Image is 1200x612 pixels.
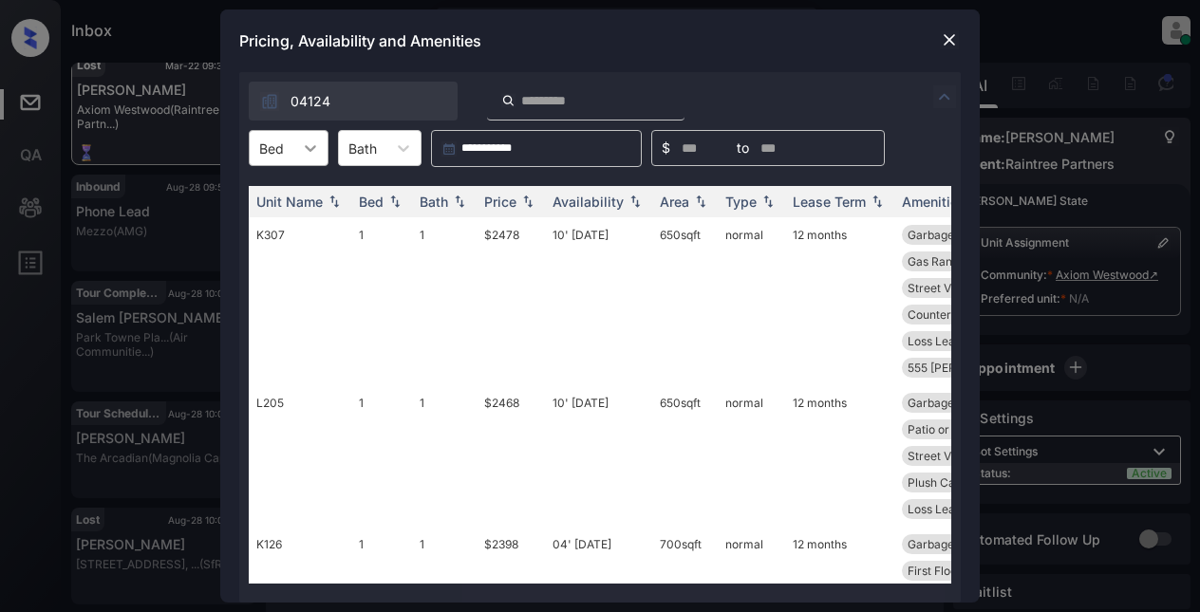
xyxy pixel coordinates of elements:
span: Gas Range [908,254,966,269]
span: Plush Carpeting... [908,475,1002,490]
img: sorting [691,195,710,209]
td: 10' [DATE] [545,385,652,527]
td: 1 [351,217,412,385]
div: Area [660,194,689,210]
img: sorting [518,195,537,209]
img: icon-zuma [260,92,279,111]
span: Garbage Disposa... [908,396,1008,410]
img: sorting [626,195,645,209]
span: 555 [PERSON_NAME] Buil... [908,361,1054,375]
div: Lease Term [793,194,866,210]
span: Street View [908,281,970,295]
td: L205 [249,385,351,527]
span: $ [662,138,670,158]
div: Pricing, Availability and Amenities [220,9,980,72]
img: sorting [868,195,887,209]
td: normal [718,217,785,385]
td: 1 [412,385,477,527]
span: Garbage Disposa... [908,228,1008,242]
span: Loss Leader $70 [908,502,998,516]
div: Bed [359,194,384,210]
td: $2478 [477,217,545,385]
div: Bath [420,194,448,210]
td: $2468 [477,385,545,527]
div: Type [725,194,757,210]
td: 10' [DATE] [545,217,652,385]
td: 12 months [785,385,894,527]
span: 04124 [291,91,330,112]
img: sorting [325,195,344,209]
img: sorting [385,195,404,209]
span: First Floor [908,564,962,578]
div: Amenities [902,194,966,210]
td: 1 [351,385,412,527]
img: sorting [450,195,469,209]
img: sorting [759,195,778,209]
span: Street View [908,449,970,463]
img: close [940,30,959,49]
td: 650 sqft [652,217,718,385]
img: icon-zuma [501,92,516,109]
span: Patio or Balcon... [908,422,998,436]
div: Price [484,194,516,210]
span: to [737,138,749,158]
div: Unit Name [256,194,323,210]
span: Loss Leader $12... [908,334,1003,348]
img: icon-zuma [933,85,956,108]
span: Garbage Disposa... [908,537,1008,551]
td: 650 sqft [652,385,718,527]
td: K307 [249,217,351,385]
td: 1 [412,217,477,385]
td: 12 months [785,217,894,385]
td: normal [718,385,785,527]
div: Availability [553,194,624,210]
span: Countertops - Q... [908,307,1002,322]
